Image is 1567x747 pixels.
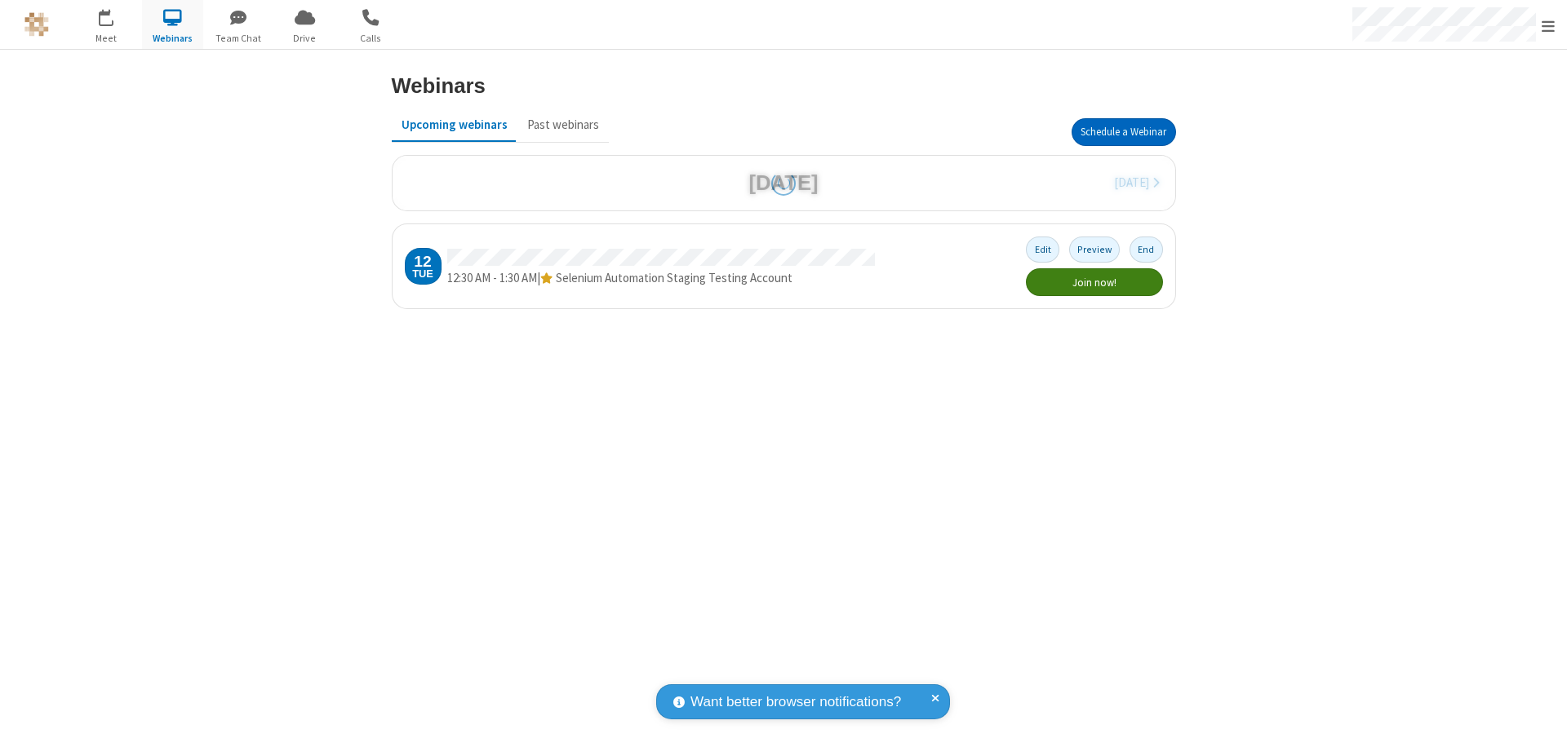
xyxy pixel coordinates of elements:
span: Want better browser notifications? [690,692,901,713]
div: 12 [414,254,431,269]
span: Team Chat [208,31,269,46]
button: End [1130,236,1163,262]
span: Drive [274,31,335,46]
div: 2 [110,9,121,21]
span: 12:30 AM - 1:30 AM [447,270,537,285]
button: Schedule a Webinar [1072,118,1176,146]
button: Join now! [1026,268,1162,296]
span: Selenium Automation Staging Testing Account [556,270,792,285]
button: Past webinars [517,109,609,140]
button: Preview [1069,236,1121,262]
span: Meet [76,31,137,46]
button: Upcoming webinars [392,109,517,140]
span: Webinars [142,31,203,46]
div: Tue [412,269,433,280]
div: Tuesday, August 12, 2025 12:30 AM [405,248,442,285]
img: QA Selenium DO NOT DELETE OR CHANGE [24,12,49,37]
span: Calls [340,31,402,46]
button: Edit [1026,236,1059,262]
div: | [447,269,875,288]
h3: Webinars [392,74,486,97]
